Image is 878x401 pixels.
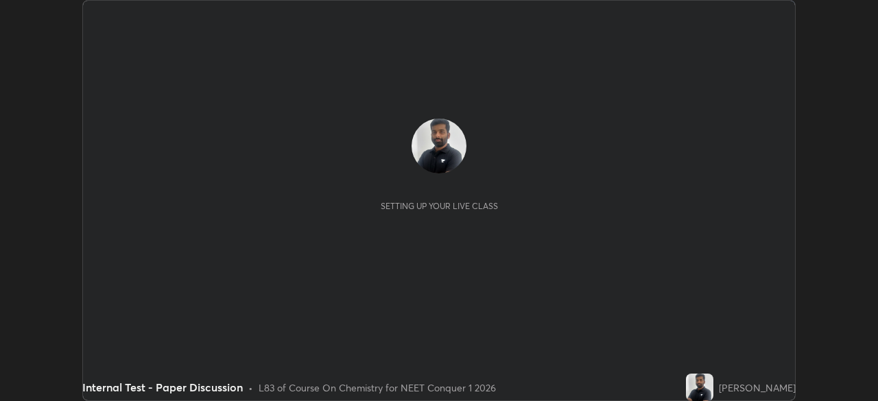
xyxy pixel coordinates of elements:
div: Setting up your live class [381,201,498,211]
img: 24d67036607d45f1b5261c940733aadb.jpg [412,119,466,173]
div: L83 of Course On Chemistry for NEET Conquer 1 2026 [259,380,496,395]
div: Internal Test - Paper Discussion [82,379,243,396]
div: [PERSON_NAME] [719,380,796,395]
div: • [248,380,253,395]
img: 24d67036607d45f1b5261c940733aadb.jpg [686,374,713,401]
